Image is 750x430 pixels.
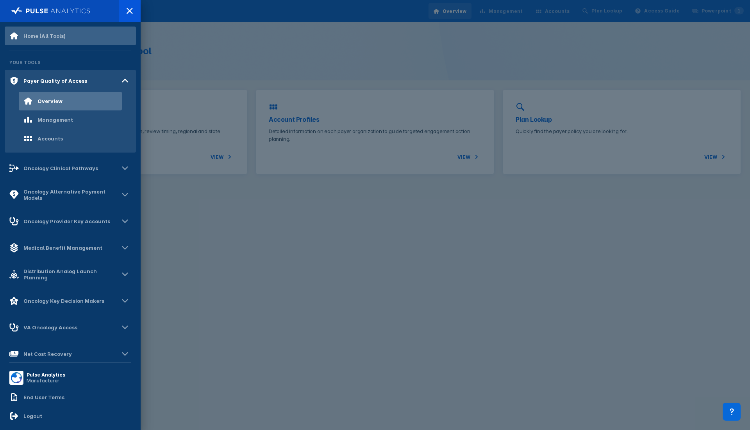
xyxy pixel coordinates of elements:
[11,5,91,16] img: pulse-logo-full-white.svg
[5,92,136,110] a: Overview
[23,165,98,171] div: Oncology Clinical Pathways
[23,245,102,251] div: Medical Benefit Management
[37,135,63,142] div: Accounts
[23,188,119,201] div: Oncology Alternative Payment Models
[5,129,136,148] a: Accounts
[37,98,62,104] div: Overview
[23,218,110,224] div: Oncology Provider Key Accounts
[27,372,65,378] div: Pulse Analytics
[27,378,65,384] div: Manufacturer
[5,55,136,70] div: Your Tools
[23,324,77,330] div: VA Oncology Access
[23,78,87,84] div: Payer Quality of Access
[723,403,741,421] div: Contact Support
[5,27,136,45] a: Home (All Tools)
[5,388,136,407] a: End User Terms
[23,298,104,304] div: Oncology Key Decision Makers
[23,33,66,39] div: Home (All Tools)
[37,117,73,123] div: Management
[11,372,22,383] img: menu button
[5,110,136,129] a: Management
[23,413,42,419] div: Logout
[23,351,72,357] div: Net Cost Recovery
[23,394,64,400] div: End User Terms
[23,268,119,281] div: Distribution Analog Launch Planning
